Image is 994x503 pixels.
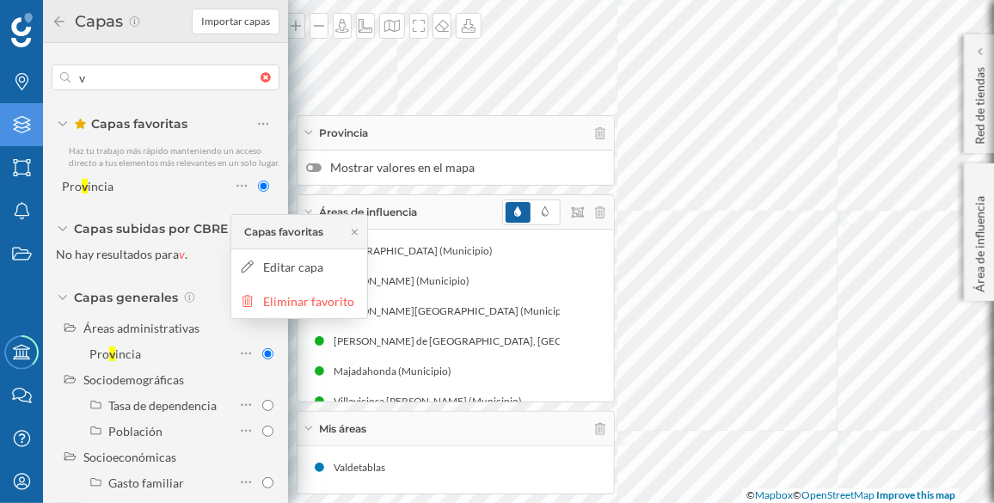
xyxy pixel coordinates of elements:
[264,292,358,310] div: Eliminar favorito
[201,14,270,29] span: Importar capas
[319,126,368,141] span: Provincia
[108,424,163,439] div: Población
[56,247,187,261] span: No hay resultados para .
[972,189,989,292] p: Área de influencia
[11,13,33,47] img: Geoblink Logo
[334,333,705,350] div: [PERSON_NAME] de [GEOGRAPHIC_DATA], [GEOGRAPHIC_DATA] (Municipio)
[334,303,582,320] div: [PERSON_NAME][GEOGRAPHIC_DATA] (Municipio)
[755,488,793,501] a: Mapbox
[306,159,605,176] label: Mostrar valores en el mapa
[334,393,531,410] div: Villaviciosa [PERSON_NAME] (Municipio)
[876,488,955,501] a: Improve this map
[82,179,88,193] div: v
[74,115,187,132] span: Capas favoritas
[108,475,184,490] div: Gasto familiar
[69,145,279,168] span: Haz tu trabajo más rápido manteniendo un acceso directo a tus elementos más relevantes en un solo...
[83,372,184,387] div: Sociodemográficas
[334,459,394,476] div: Valdetablas
[34,12,95,28] span: Soporte
[319,205,417,220] span: Áreas de influencia
[67,8,128,35] h2: Capas
[74,220,228,237] span: Capas subidas por CBRE
[264,258,358,276] div: Editar capa
[262,348,273,359] input: Provincia
[244,224,323,240] div: Capas favoritas
[83,321,199,335] div: Áreas administrativas
[62,179,82,193] div: Pro
[179,247,185,261] span: v
[108,398,217,413] div: Tasa de dependencia
[334,242,501,260] div: [GEOGRAPHIC_DATA] (Municipio)
[89,347,109,361] div: Pro
[742,488,960,503] div: © ©
[972,60,989,144] p: Red de tiendas
[334,363,460,380] div: Majadahonda (Municipio)
[88,179,114,193] div: incia
[83,450,176,464] div: Socioeconómicas
[319,421,366,437] span: Mis áreas
[801,488,874,501] a: OpenStreetMap
[115,347,141,361] div: incia
[109,347,115,361] div: v
[74,289,178,306] span: Capas generales
[334,273,478,290] div: [PERSON_NAME] (Municipio)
